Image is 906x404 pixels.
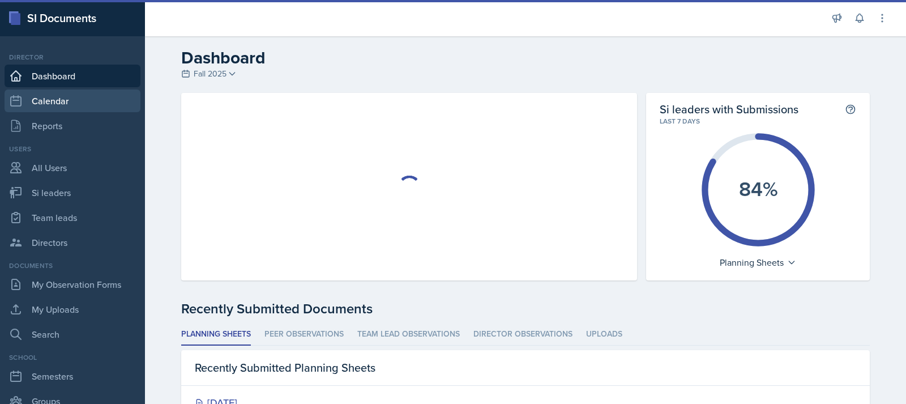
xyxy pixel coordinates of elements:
[586,324,622,346] li: Uploads
[5,352,140,363] div: School
[738,174,777,203] text: 84%
[181,299,870,319] div: Recently Submitted Documents
[5,273,140,296] a: My Observation Forms
[5,298,140,321] a: My Uploads
[5,206,140,229] a: Team leads
[660,102,798,116] h2: Si leaders with Submissions
[5,181,140,204] a: Si leaders
[181,48,870,68] h2: Dashboard
[473,324,572,346] li: Director Observations
[5,156,140,179] a: All Users
[357,324,460,346] li: Team lead Observations
[5,261,140,271] div: Documents
[5,65,140,87] a: Dashboard
[264,324,344,346] li: Peer Observations
[5,114,140,137] a: Reports
[181,350,870,386] div: Recently Submitted Planning Sheets
[5,231,140,254] a: Directors
[181,324,251,346] li: Planning Sheets
[5,323,140,346] a: Search
[194,68,226,80] span: Fall 2025
[660,116,856,126] div: Last 7 days
[5,144,140,154] div: Users
[5,52,140,62] div: Director
[5,365,140,388] a: Semesters
[5,90,140,112] a: Calendar
[714,253,802,271] div: Planning Sheets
